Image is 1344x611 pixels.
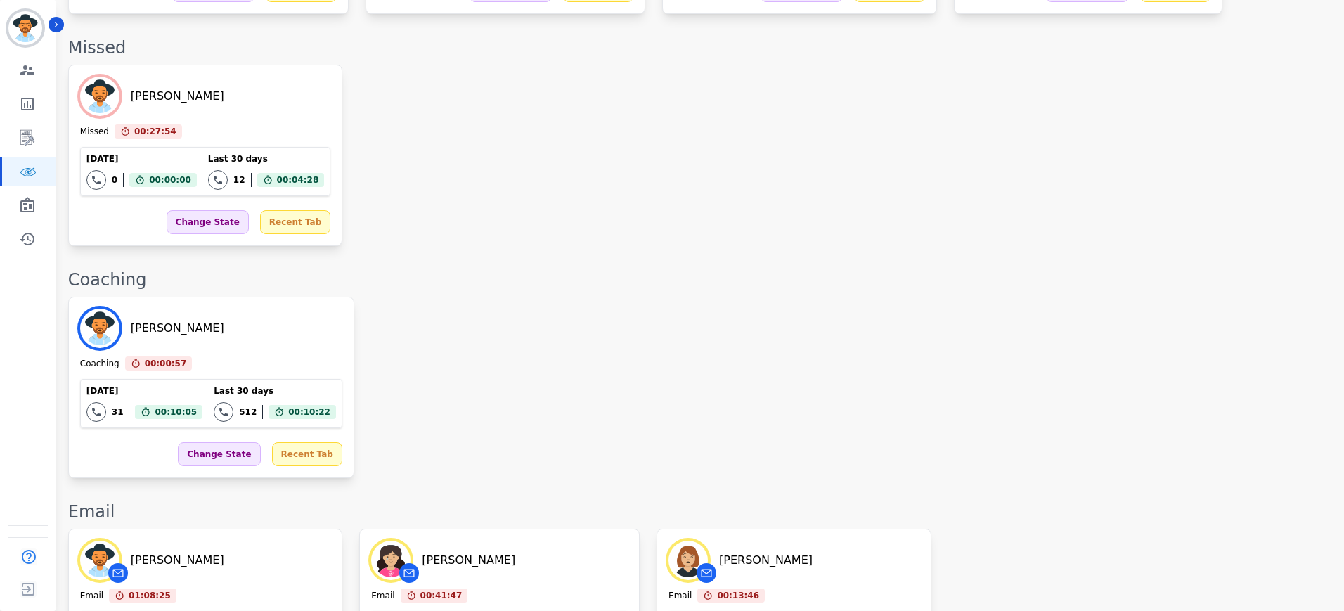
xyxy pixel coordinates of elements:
div: [PERSON_NAME] [422,552,515,569]
img: Avatar [371,541,411,580]
div: Change State [178,442,260,466]
div: 512 [239,406,257,418]
div: [PERSON_NAME] [131,320,224,337]
div: [PERSON_NAME] [131,88,224,105]
div: 31 [112,406,124,418]
img: Avatar [80,309,119,348]
span: 01:08:25 [129,589,171,603]
div: Coaching [68,269,1330,291]
div: [DATE] [86,385,202,397]
div: Missed [68,37,1330,59]
div: Email [371,590,394,603]
div: [PERSON_NAME] [131,552,224,569]
div: [PERSON_NAME] [719,552,813,569]
div: Last 30 days [214,385,336,397]
img: Avatar [80,541,119,580]
div: Missed [80,126,109,139]
div: Email [668,590,692,603]
span: 00:13:46 [717,589,759,603]
div: Change State [167,210,249,234]
span: 00:00:57 [145,356,187,371]
img: Avatar [80,77,119,116]
div: 12 [233,174,245,186]
div: Recent Tab [272,442,342,466]
span: 00:10:22 [288,405,330,419]
span: 00:04:28 [277,173,319,187]
span: 00:41:47 [420,589,463,603]
div: 0 [112,174,117,186]
img: Avatar [668,541,708,580]
div: Coaching [80,358,119,371]
img: Bordered avatar [8,11,42,45]
div: Recent Tab [260,210,330,234]
div: Last 30 days [208,153,324,165]
span: 00:10:05 [155,405,197,419]
span: 00:27:54 [134,124,176,139]
div: [DATE] [86,153,197,165]
span: 00:00:00 [149,173,191,187]
div: Email [80,590,103,603]
div: Email [68,501,1330,523]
